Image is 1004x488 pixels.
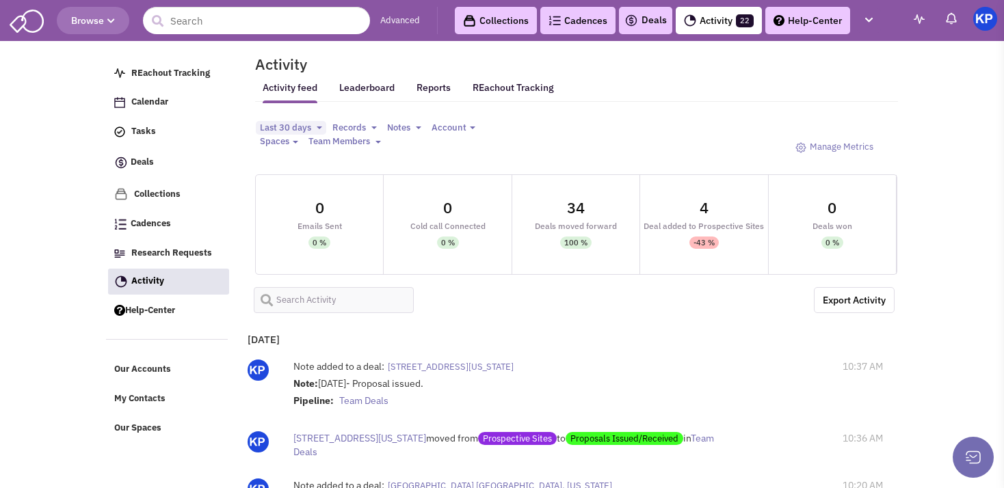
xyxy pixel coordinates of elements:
span: [STREET_ADDRESS][US_STATE] [293,432,426,444]
img: icon-deals.svg [114,154,128,171]
a: Calendar [107,90,228,116]
span: Proposals Issued/Received [566,432,683,445]
img: octicon_gear-24.png [795,142,806,153]
strong: Note: [293,377,318,390]
span: My Contacts [114,393,166,405]
span: Team Deals [339,394,388,407]
div: [DATE]- Proposal issued. [293,377,778,411]
span: Records [332,122,366,133]
a: Leaderboard [339,81,395,103]
span: Research Requests [131,247,212,258]
div: 0 % [825,236,839,249]
a: REachout Tracking [473,73,554,102]
img: KeyPoint Partners [973,7,997,31]
span: Spaces [260,135,289,147]
span: Team Deals [293,432,714,458]
div: Emails Sent [256,221,383,230]
img: icon-collection-lavender.png [114,187,128,201]
a: Export the below as a .XLSX spreadsheet [814,287,895,313]
img: help.png [114,305,125,316]
span: Last 30 days [260,122,311,133]
div: -43 % [693,236,715,249]
label: Note added to a deal: [293,360,384,373]
a: Research Requests [107,241,228,267]
a: Tasks [107,119,228,145]
div: Deal added to Prospective Sites [640,221,767,230]
a: Our Accounts [107,357,228,383]
strong: Pipeline: [293,394,334,407]
span: REachout Tracking [131,67,210,79]
span: Prospective Sites [478,432,557,445]
img: Gp5tB00MpEGTGSMiAkF79g.png [248,431,269,452]
img: Calendar.png [114,97,125,108]
div: Deals moved forward [512,221,639,230]
a: Help-Center [765,7,850,34]
input: Search [143,7,370,34]
div: 0 % [441,236,455,249]
button: Spaces [256,135,302,149]
a: REachout Tracking [107,61,228,87]
button: Account [427,121,479,135]
a: Deals [107,148,228,178]
a: Cadences [540,7,616,34]
span: [STREET_ADDRESS][US_STATE] [388,361,514,372]
div: 100 % [564,236,587,249]
div: 0 % [313,236,326,249]
span: Tasks [131,126,156,137]
span: 22 [736,14,754,27]
a: Collections [455,7,537,34]
div: 4 [700,200,709,215]
a: Activity feed [263,81,317,103]
div: Deals won [769,221,896,230]
span: Calendar [131,96,168,108]
button: Browse [57,7,129,34]
div: moved from to in [293,431,738,459]
div: Cold call Connected [384,221,511,230]
h2: Activity [238,58,307,70]
span: Activity [131,275,164,286]
a: Advanced [380,14,420,27]
img: Activity.png [684,14,696,27]
button: Team Members [304,135,385,149]
div: 34 [567,200,585,215]
span: Account [432,122,466,133]
span: Cadences [131,218,171,230]
a: Collections [107,181,228,208]
img: Research.png [114,249,125,258]
a: Reports [417,81,451,103]
div: 0 [315,200,324,215]
span: 10:36 AM [843,431,883,445]
img: icon-collection-lavender-black.svg [463,14,476,27]
input: Search Activity [254,287,414,313]
img: SmartAdmin [10,7,44,33]
button: Notes [383,121,425,135]
a: Our Spaces [107,416,228,442]
img: icon-deals.svg [624,12,638,29]
button: Last 30 days [256,121,326,135]
a: Manage Metrics [789,135,880,160]
a: Help-Center [107,298,228,324]
button: Records [328,121,381,135]
img: icon-tasks.png [114,126,125,137]
div: 0 [828,200,836,215]
span: Team Members [308,135,370,147]
div: 0 [443,200,452,215]
span: Collections [134,188,181,200]
img: help.png [774,15,784,26]
span: Notes [387,122,410,133]
a: Activity22 [676,7,762,34]
img: Cadences_logo.png [114,219,127,230]
img: Activity.png [115,275,127,288]
a: My Contacts [107,386,228,412]
a: Cadences [107,211,228,237]
b: [DATE] [248,333,280,346]
a: Activity [108,269,229,295]
span: 10:37 AM [843,360,883,373]
a: Deals [624,12,667,29]
img: Gp5tB00MpEGTGSMiAkF79g.png [248,360,269,381]
span: Our Accounts [114,364,171,375]
img: Cadences_logo.png [549,16,561,25]
span: Browse [71,14,115,27]
span: Our Spaces [114,422,161,433]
